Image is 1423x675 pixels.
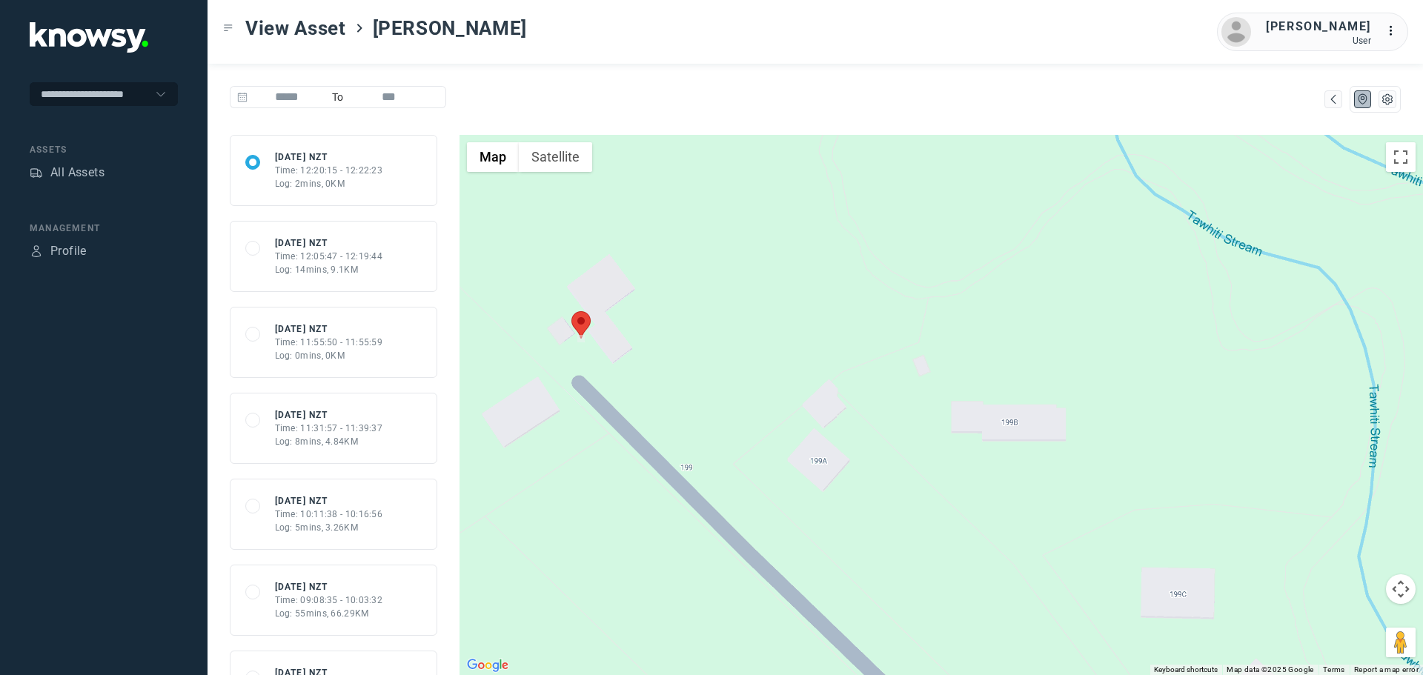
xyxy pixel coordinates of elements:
img: Application Logo [30,22,148,53]
span: View Asset [245,15,346,41]
div: Log: 55mins, 66.29KM [275,607,383,620]
div: > [354,22,365,34]
span: [PERSON_NAME] [373,15,527,41]
div: Log: 2mins, 0KM [275,177,383,190]
button: Keyboard shortcuts [1154,665,1218,675]
div: All Assets [50,164,105,182]
div: Time: 12:05:47 - 12:19:44 [275,250,383,263]
div: : [1386,22,1404,42]
div: [DATE] NZT [275,408,383,422]
div: Time: 11:31:57 - 11:39:37 [275,422,383,435]
div: [DATE] NZT [275,236,383,250]
div: Assets [30,143,178,156]
div: Management [30,222,178,235]
a: Report a map error [1354,665,1419,674]
tspan: ... [1387,25,1402,36]
div: Log: 8mins, 4.84KM [275,435,383,448]
img: avatar.png [1221,17,1251,47]
button: Toggle fullscreen view [1386,142,1416,172]
div: List [1381,93,1394,106]
div: [DATE] NZT [275,322,383,336]
div: Map [1356,93,1370,106]
div: Map [1327,93,1340,106]
div: [DATE] NZT [275,150,383,164]
div: Log: 5mins, 3.26KM [275,521,383,534]
div: Time: 11:55:50 - 11:55:59 [275,336,383,349]
a: Open this area in Google Maps (opens a new window) [463,656,512,675]
span: Map data ©2025 Google [1227,665,1313,674]
div: Profile [50,242,87,260]
a: Terms [1323,665,1345,674]
button: Show satellite imagery [519,142,592,172]
div: Toggle Menu [223,23,233,33]
button: Drag Pegman onto the map to open Street View [1386,628,1416,657]
a: ProfileProfile [30,242,87,260]
div: [PERSON_NAME] [1266,18,1371,36]
div: Time: 12:20:15 - 12:22:23 [275,164,383,177]
div: Assets [30,166,43,179]
span: To [326,86,350,108]
div: Time: 10:11:38 - 10:16:56 [275,508,383,521]
div: [DATE] NZT [275,494,383,508]
div: [DATE] NZT [275,580,383,593]
div: Time: 09:08:35 - 10:03:32 [275,593,383,607]
div: User [1266,36,1371,46]
div: Profile [30,245,43,258]
a: AssetsAll Assets [30,164,105,182]
button: Show street map [467,142,519,172]
div: Log: 14mins, 9.1KM [275,263,383,276]
button: Map camera controls [1386,574,1416,604]
div: : [1386,22,1404,40]
div: Log: 0mins, 0KM [275,349,383,362]
img: Google [463,656,512,675]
